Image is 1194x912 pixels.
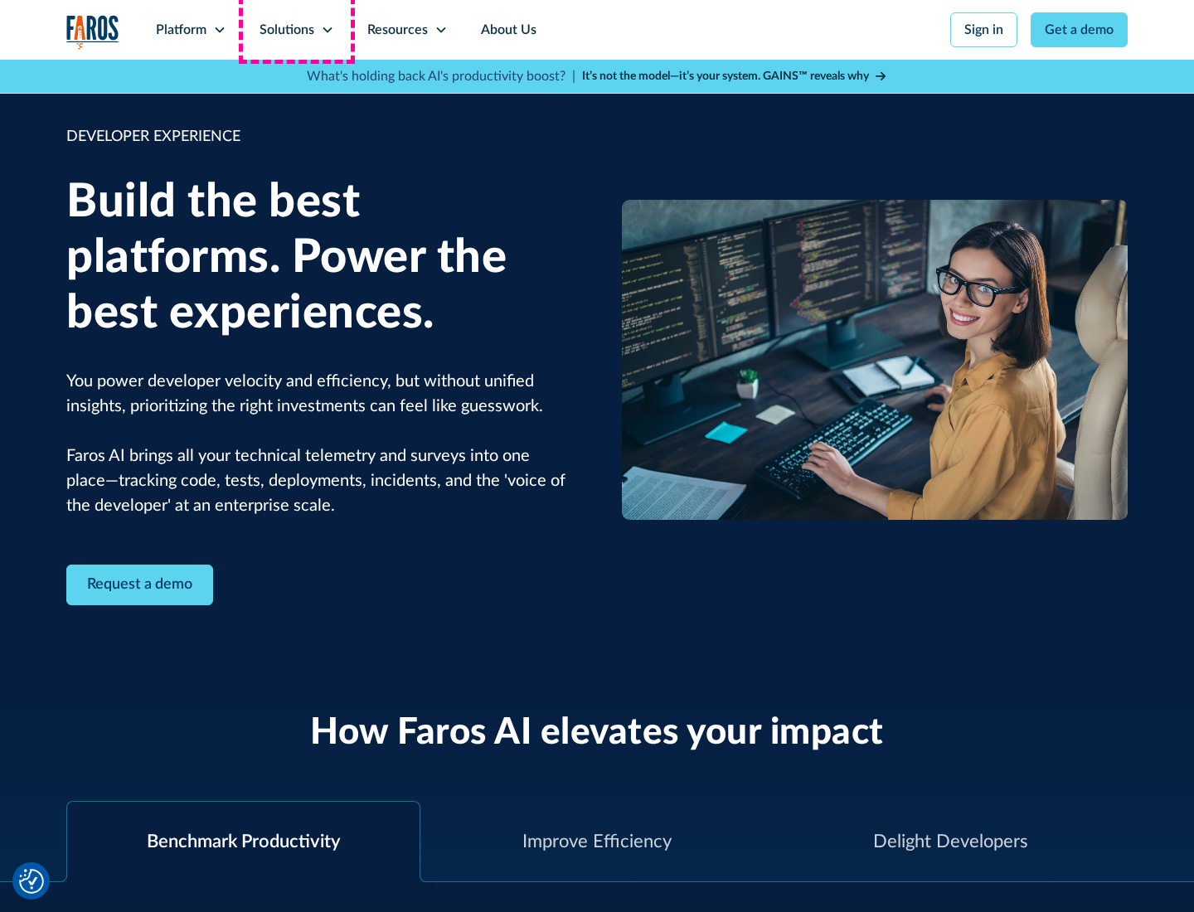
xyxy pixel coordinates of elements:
[66,15,119,49] img: Logo of the analytics and reporting company Faros.
[873,828,1028,856] div: Delight Developers
[310,711,884,755] h2: How Faros AI elevates your impact
[522,828,672,856] div: Improve Efficiency
[582,68,887,85] a: It’s not the model—it’s your system. GAINS™ reveals why
[147,828,340,856] div: Benchmark Productivity
[19,869,44,894] button: Cookie Settings
[260,20,314,40] div: Solutions
[66,175,572,342] h1: Build the best platforms. Power the best experiences.
[307,66,575,86] p: What's holding back AI's productivity boost? |
[367,20,428,40] div: Resources
[582,70,869,82] strong: It’s not the model—it’s your system. GAINS™ reveals why
[66,565,213,605] a: Contact Modal
[66,369,572,518] p: You power developer velocity and efficiency, but without unified insights, prioritizing the right...
[950,12,1017,47] a: Sign in
[66,15,119,49] a: home
[66,126,572,148] div: DEVELOPER EXPERIENCE
[1031,12,1128,47] a: Get a demo
[156,20,206,40] div: Platform
[19,869,44,894] img: Revisit consent button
